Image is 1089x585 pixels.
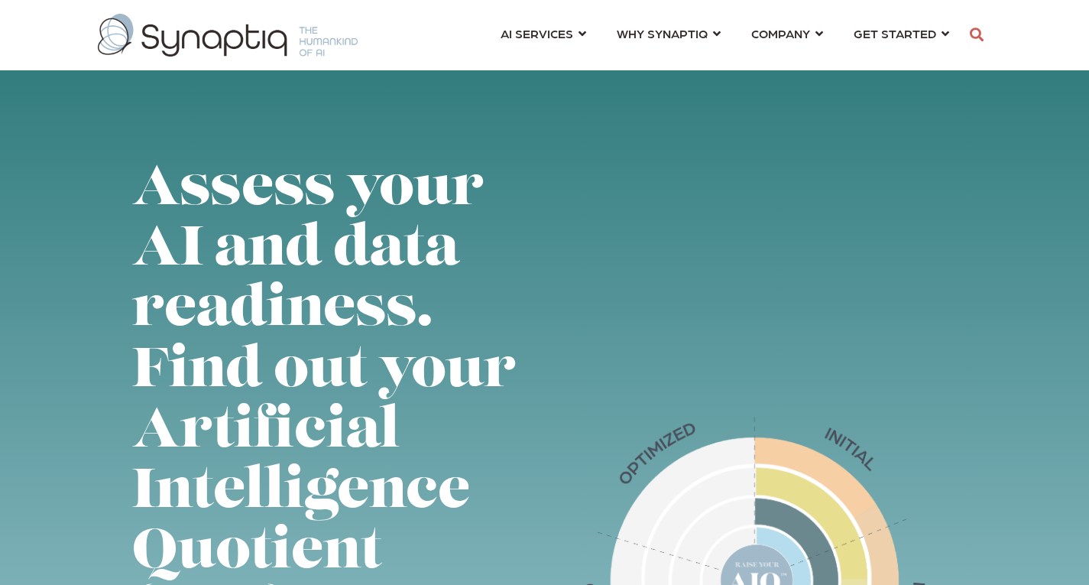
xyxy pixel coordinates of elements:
a: GET STARTED [854,19,949,47]
a: COMPANY [751,19,823,47]
span: AI SERVICES [501,23,573,44]
span: WHY SYNAPTIQ [617,23,708,44]
img: synaptiq logo-1 [98,14,358,57]
a: WHY SYNAPTIQ [617,19,721,47]
span: COMPANY [751,23,810,44]
nav: menu [485,8,964,63]
span: GET STARTED [854,23,936,44]
a: AI SERVICES [501,19,586,47]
